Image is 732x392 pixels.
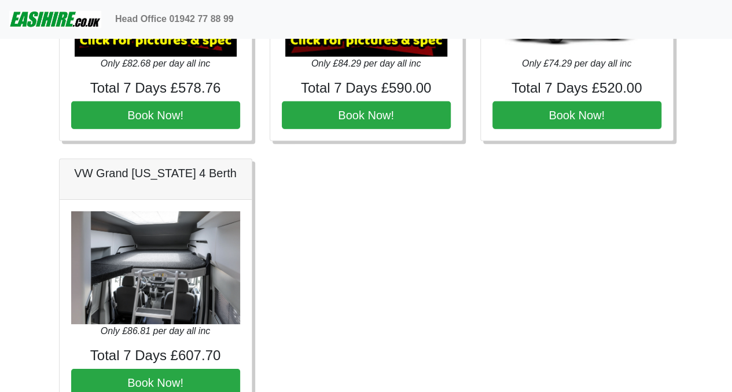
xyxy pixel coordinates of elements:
h4: Total 7 Days £607.70 [71,347,240,364]
h4: Total 7 Days £520.00 [492,80,661,97]
a: Head Office 01942 77 88 99 [111,8,238,31]
i: Only £82.68 per day all inc [101,58,210,68]
button: Book Now! [492,101,661,129]
img: VW Grand California 4 Berth [71,211,240,324]
button: Book Now! [282,101,451,129]
b: Head Office 01942 77 88 99 [115,14,234,24]
h4: Total 7 Days £578.76 [71,80,240,97]
i: Only £84.29 per day all inc [311,58,421,68]
i: Only £86.81 per day all inc [101,326,210,336]
button: Book Now! [71,101,240,129]
h4: Total 7 Days £590.00 [282,80,451,97]
h5: VW Grand [US_STATE] 4 Berth [71,166,240,180]
img: easihire_logo_small.png [9,8,101,31]
i: Only £74.29 per day all inc [522,58,631,68]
